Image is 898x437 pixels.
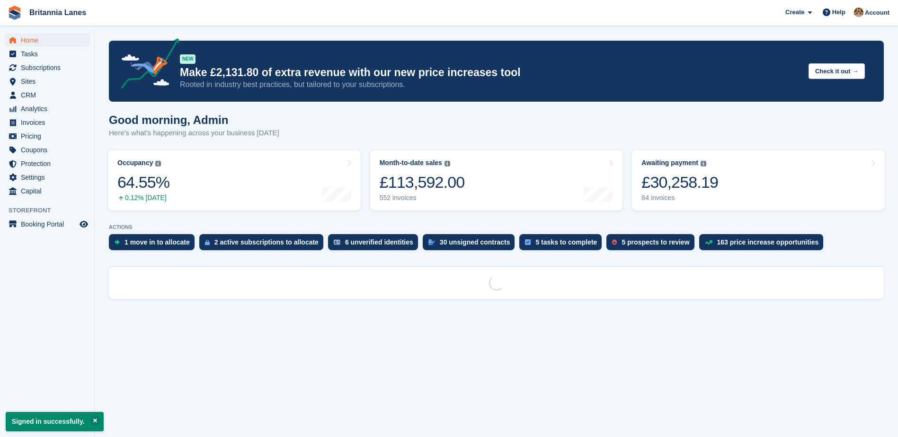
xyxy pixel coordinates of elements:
[21,157,78,170] span: Protection
[180,54,196,64] div: NEW
[380,159,442,167] div: Month-to-date sales
[865,8,889,17] span: Account
[809,63,865,79] button: Check it out →
[5,102,89,115] a: menu
[428,239,435,245] img: contract_signature_icon-13c848040528278c33f63329250d36e43548de30e8caae1d1a13099fd9432cc5.svg
[535,238,597,246] div: 5 tasks to complete
[370,150,623,210] a: Month-to-date sales £113,592.00 552 invoices
[5,75,89,88] a: menu
[699,234,828,255] a: 163 price increase opportunities
[5,61,89,74] a: menu
[445,161,450,166] img: icon-info-grey-7440780725fd019a000dd9b08b2336e03edf1995a4989e88bcd33f0948082b44.svg
[380,173,465,192] div: £113,592.00
[21,130,78,143] span: Pricing
[345,238,413,246] div: 6 unverified identities
[334,239,340,245] img: verify_identity-adf6edd0f0f0b5bbfe63781bf79b02c33cf7c696d77639b501bdc392416b5a36.svg
[832,8,845,17] span: Help
[109,128,279,139] p: Here's what's happening across your business [DATE]
[21,171,78,184] span: Settings
[9,206,94,215] span: Storefront
[5,116,89,129] a: menu
[21,102,78,115] span: Analytics
[622,238,689,246] div: 5 prospects to review
[5,34,89,47] a: menu
[705,240,712,245] img: price_increase_opportunities-93ffe204e8149a01c8c9dc8f82e8f89637d9d84a8eef4429ea346261dce0b2c0.svg
[109,114,279,126] h1: Good morning, Admin
[641,159,698,167] div: Awaiting payment
[8,6,22,20] img: stora-icon-8386f47178a22dfd0bd8f6a31ec36ba5ce8667c1dd55bd0f319d3a0aa187defe.svg
[440,238,510,246] div: 30 unsigned contracts
[785,8,804,17] span: Create
[328,234,423,255] a: 6 unverified identities
[117,173,169,192] div: 64.55%
[180,66,801,79] p: Make £2,131.80 of extra revenue with our new price increases tool
[380,194,465,202] div: 552 invoices
[108,150,361,210] a: Occupancy 64.55% 0.12% [DATE]
[21,184,78,198] span: Capital
[115,239,120,245] img: move_ins_to_allocate_icon-fdf77a2bb77ea45bf5b3d319d69a93e2d87916cf1d5bf7949dd705db3b84f3ca.svg
[5,218,89,231] a: menu
[5,171,89,184] a: menu
[701,161,706,166] img: icon-info-grey-7440780725fd019a000dd9b08b2336e03edf1995a4989e88bcd33f0948082b44.svg
[5,88,89,102] a: menu
[21,143,78,157] span: Coupons
[641,173,718,192] div: £30,258.19
[109,234,199,255] a: 1 move in to allocate
[5,184,89,198] a: menu
[117,159,153,167] div: Occupancy
[5,47,89,61] a: menu
[525,239,531,245] img: task-75834270c22a3079a89374b754ae025e5fb1db73e45f91037f5363f120a921f8.svg
[109,224,884,230] p: ACTIONS
[199,234,328,255] a: 2 active subscriptions to allocate
[124,238,190,246] div: 1 move in to allocate
[214,238,319,246] div: 2 active subscriptions to allocate
[6,412,104,431] p: Signed in successfully.
[21,88,78,102] span: CRM
[26,5,90,20] a: Britannia Lanes
[5,143,89,157] a: menu
[180,79,801,90] p: Rooted in industry best practices, but tailored to your subscriptions.
[606,234,699,255] a: 5 prospects to review
[854,8,863,17] img: Admin
[21,47,78,61] span: Tasks
[21,218,78,231] span: Booking Portal
[117,194,169,202] div: 0.12% [DATE]
[5,130,89,143] a: menu
[632,150,885,210] a: Awaiting payment £30,258.19 84 invoices
[205,239,210,245] img: active_subscription_to_allocate_icon-d502201f5373d7db506a760aba3b589e785aa758c864c3986d89f69b8ff3...
[5,157,89,170] a: menu
[21,34,78,47] span: Home
[113,38,179,92] img: price-adjustments-announcement-icon-8257ccfd72463d97f412b2fc003d46551f7dbcb40ab6d574587a9cd5c0d94...
[717,238,819,246] div: 163 price increase opportunities
[155,161,161,166] img: icon-info-grey-7440780725fd019a000dd9b08b2336e03edf1995a4989e88bcd33f0948082b44.svg
[78,218,89,230] a: Preview store
[21,61,78,74] span: Subscriptions
[21,75,78,88] span: Sites
[519,234,606,255] a: 5 tasks to complete
[641,194,718,202] div: 84 invoices
[423,234,520,255] a: 30 unsigned contracts
[612,239,617,245] img: prospect-51fa495bee0391a8d652442698ab0144808aea92771e9ea1ae160a38d050c398.svg
[21,116,78,129] span: Invoices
